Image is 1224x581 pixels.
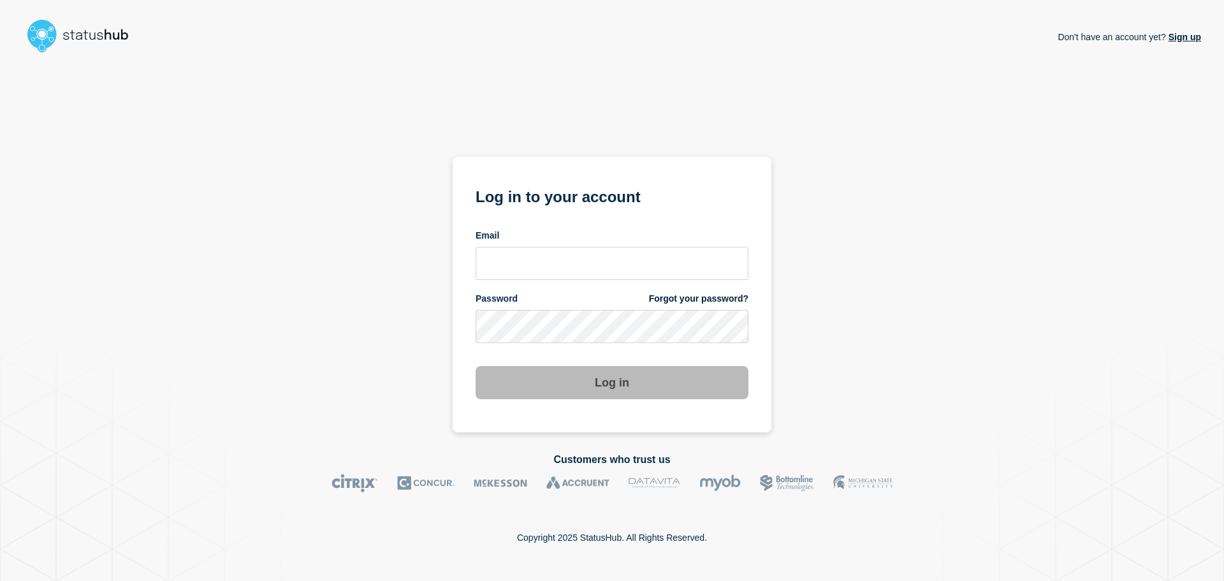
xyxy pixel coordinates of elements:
[476,293,518,305] span: Password
[629,474,680,492] img: DataVita logo
[23,15,144,56] img: StatusHub logo
[1166,32,1201,42] a: Sign up
[649,293,748,305] a: Forgot your password?
[699,474,741,492] img: myob logo
[1058,22,1201,52] p: Don't have an account yet?
[517,533,707,543] p: Copyright 2025 StatusHub. All Rights Reserved.
[833,474,892,492] img: MSU logo
[397,474,455,492] img: Concur logo
[331,474,378,492] img: Citrix logo
[546,474,609,492] img: Accruent logo
[476,247,748,280] input: email input
[474,474,527,492] img: McKesson logo
[476,310,748,343] input: password input
[476,366,748,399] button: Log in
[23,454,1201,466] h2: Customers who trust us
[476,230,499,242] span: Email
[760,474,814,492] img: Bottomline logo
[476,184,748,207] h1: Log in to your account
